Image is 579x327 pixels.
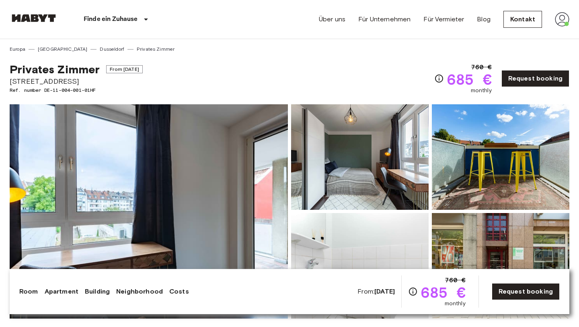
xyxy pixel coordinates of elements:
[501,70,569,87] a: Request booking
[45,287,78,296] a: Apartment
[408,287,418,296] svg: Check cost overview for full price breakdown. Please note that discounts apply to new joiners onl...
[432,104,569,210] img: Picture of unit DE-11-004-001-01HF
[10,62,100,76] span: Privates Zimmer
[477,14,491,24] a: Blog
[84,14,138,24] p: Finde ein Zuhause
[374,288,395,295] b: [DATE]
[555,12,569,27] img: avatar
[38,46,88,53] a: [GEOGRAPHIC_DATA]
[291,213,429,319] img: Picture of unit DE-11-004-001-01HF
[137,46,175,53] a: Privates Zimmer
[10,76,143,87] span: [STREET_ADDRESS]
[116,287,163,296] a: Neighborhood
[471,87,492,95] span: monthly
[432,213,569,319] img: Picture of unit DE-11-004-001-01HF
[492,283,560,300] a: Request booking
[423,14,464,24] a: Für Vermieter
[503,11,542,28] a: Kontakt
[445,275,466,285] span: 760 €
[434,74,444,83] svg: Check cost overview for full price breakdown. Please note that discounts apply to new joiners onl...
[85,287,110,296] a: Building
[19,287,38,296] a: Room
[357,287,395,296] span: From:
[10,87,143,94] span: Ref. number DE-11-004-001-01HF
[10,14,58,22] img: Habyt
[100,46,124,53] a: Dusseldorf
[106,65,143,73] span: From [DATE]
[10,104,288,319] img: Marketing picture of unit DE-11-004-001-01HF
[10,46,25,53] a: Europa
[421,285,466,300] span: 685 €
[358,14,411,24] a: Für Unternehmen
[169,287,189,296] a: Costs
[447,72,492,87] span: 685 €
[471,62,492,72] span: 760 €
[445,300,466,308] span: monthly
[291,104,429,210] img: Picture of unit DE-11-004-001-01HF
[319,14,345,24] a: Über uns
